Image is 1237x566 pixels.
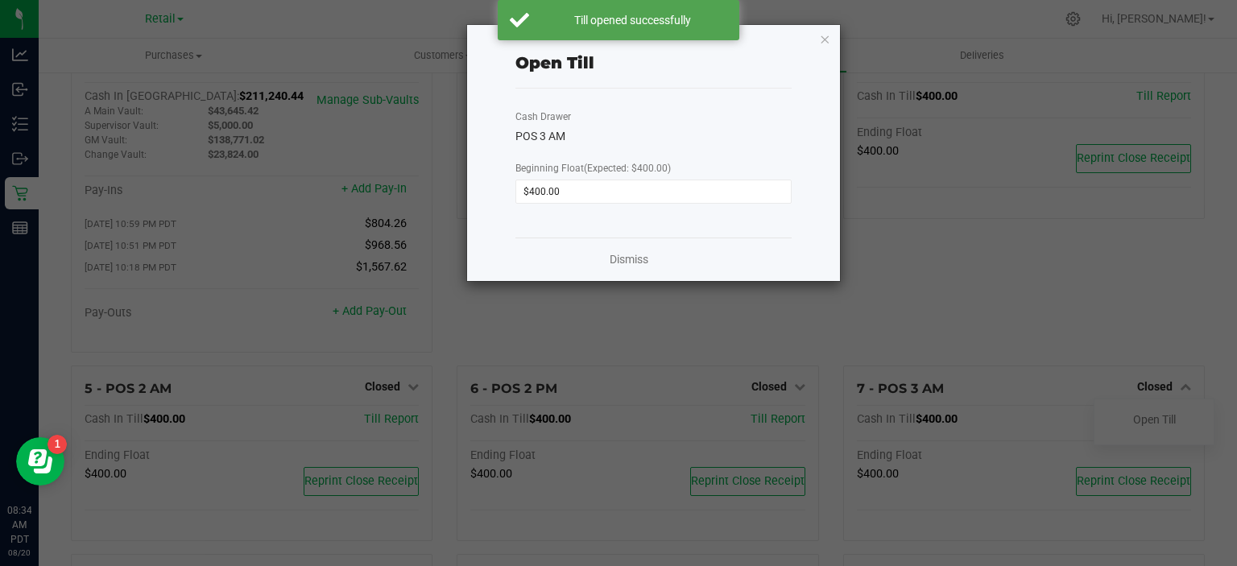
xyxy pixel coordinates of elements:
div: POS 3 AM [515,128,792,145]
span: Beginning Float [515,163,671,174]
iframe: Resource center unread badge [48,435,67,454]
label: Cash Drawer [515,109,571,124]
span: (Expected: $400.00) [584,163,671,174]
iframe: Resource center [16,437,64,485]
a: Dismiss [610,251,648,268]
div: Open Till [515,51,594,75]
div: Till opened successfully [538,12,727,28]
